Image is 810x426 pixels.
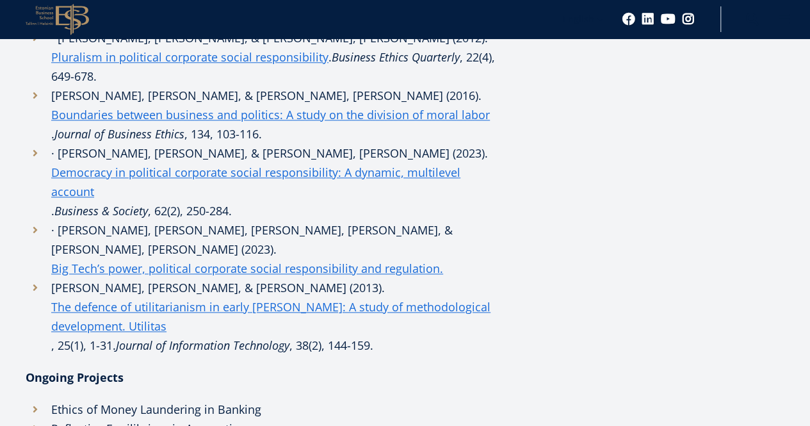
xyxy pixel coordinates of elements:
a: Instagram [682,13,695,26]
li: · [PERSON_NAME], [PERSON_NAME], & [PERSON_NAME], [PERSON_NAME] (2012). . , 22(4), 649-678. [26,28,503,86]
strong: Ongoing Projects [26,370,124,385]
em: Journal of Information Technology [116,338,289,353]
em: Business Ethics Quarterly [332,49,460,65]
li: Ethics of Money Laundering in Banking [26,400,503,419]
li: · [PERSON_NAME], [PERSON_NAME], & [PERSON_NAME], [PERSON_NAME] (2023). . , 62(2), 250-284. [26,143,503,220]
li: [PERSON_NAME], [PERSON_NAME], & [PERSON_NAME] (2013). , 25(1), 1-31. , 38(2), 144-159. [26,278,503,355]
a: Boundaries between business and politics: A study on the division of moral labor [51,105,490,124]
li: · [PERSON_NAME], [PERSON_NAME], [PERSON_NAME], [PERSON_NAME], & [PERSON_NAME], [PERSON_NAME] (2023). [26,220,503,278]
a: The defence of utilitarianism in early [PERSON_NAME]: A study of methodological development. Util... [51,297,503,336]
a: Big Tech’s power, political corporate social responsibility and regulation. [51,259,443,278]
a: Youtube [661,13,676,26]
a: Democracy in political corporate social responsibility: A dynamic, multilevel account [51,163,503,201]
li: [PERSON_NAME], [PERSON_NAME], & [PERSON_NAME], [PERSON_NAME] (2016). . , 134, 103-116. [26,86,503,143]
em: Journal of Business Ethics [54,126,184,142]
a: Facebook [622,13,635,26]
a: Pluralism in political corporate social responsibility [51,47,328,67]
em: Business & Society [54,203,148,218]
a: Linkedin [642,13,654,26]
